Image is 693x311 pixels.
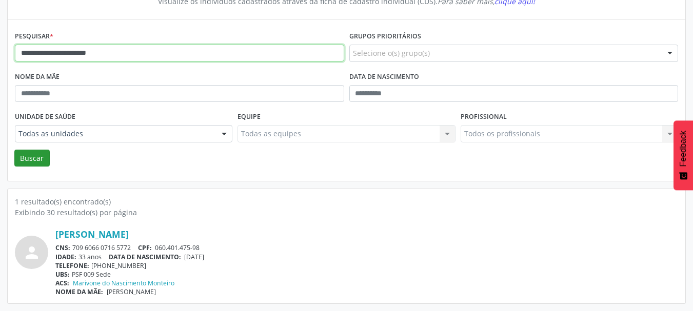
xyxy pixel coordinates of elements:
span: ACS: [55,279,69,287]
span: UBS: [55,270,70,279]
label: Pesquisar [15,29,53,45]
span: CPF: [138,243,152,252]
div: Exibindo 30 resultado(s) por página [15,207,678,218]
i: person [23,243,41,262]
span: Todas as unidades [18,129,211,139]
span: 060.401.475-98 [155,243,200,252]
span: Feedback [679,131,688,167]
label: Unidade de saúde [15,109,75,125]
div: 1 resultado(s) encontrado(s) [15,196,678,207]
span: TELEFONE: [55,261,89,270]
span: NOME DA MÃE: [55,287,103,296]
a: [PERSON_NAME] [55,229,129,240]
button: Feedback - Mostrar pesquisa [674,120,693,190]
label: Profissional [461,109,507,125]
label: Nome da mãe [15,69,60,85]
label: Data de nascimento [349,69,419,85]
div: [PHONE_NUMBER] [55,261,678,270]
span: Selecione o(s) grupo(s) [353,48,430,58]
span: [DATE] [184,253,204,261]
span: [PERSON_NAME] [107,287,156,296]
div: 709 6066 0716 5772 [55,243,678,252]
div: PSF 009 Sede [55,270,678,279]
div: 33 anos [55,253,678,261]
span: CNS: [55,243,70,252]
label: Grupos prioritários [349,29,421,45]
a: Marivone do Nascimento Monteiro [73,279,174,287]
span: IDADE: [55,253,76,261]
button: Buscar [14,150,50,167]
label: Equipe [237,109,261,125]
span: DATA DE NASCIMENTO: [109,253,181,261]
